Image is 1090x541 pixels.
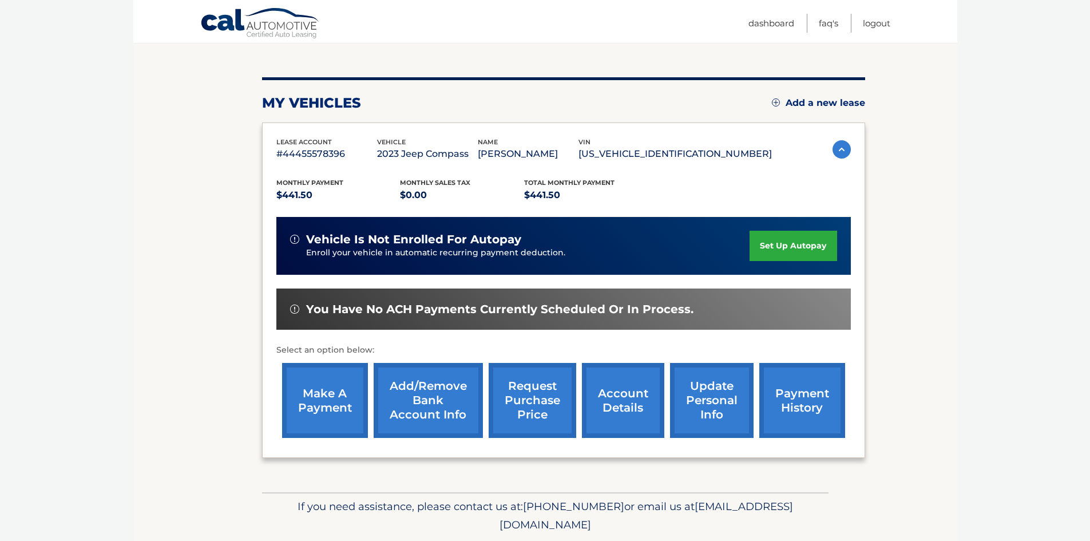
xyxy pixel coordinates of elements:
a: account details [582,363,664,438]
p: [US_VEHICLE_IDENTIFICATION_NUMBER] [578,146,772,162]
a: set up autopay [750,231,837,261]
a: Add/Remove bank account info [374,363,483,438]
p: $441.50 [276,187,401,203]
img: accordion-active.svg [833,140,851,159]
a: Logout [863,14,890,33]
h2: my vehicles [262,94,361,112]
span: [EMAIL_ADDRESS][DOMAIN_NAME] [500,500,793,531]
a: Dashboard [748,14,794,33]
p: Select an option below: [276,343,851,357]
a: make a payment [282,363,368,438]
p: $441.50 [524,187,648,203]
span: Total Monthly Payment [524,179,615,187]
p: 2023 Jeep Compass [377,146,478,162]
img: alert-white.svg [290,235,299,244]
a: update personal info [670,363,754,438]
a: request purchase price [489,363,576,438]
p: Enroll your vehicle in automatic recurring payment deduction. [306,247,750,259]
p: $0.00 [400,187,524,203]
span: You have no ACH payments currently scheduled or in process. [306,302,693,317]
span: Monthly Payment [276,179,343,187]
p: [PERSON_NAME] [478,146,578,162]
a: FAQ's [819,14,838,33]
span: vehicle is not enrolled for autopay [306,232,521,247]
p: If you need assistance, please contact us at: or email us at [269,497,821,534]
p: #44455578396 [276,146,377,162]
span: lease account [276,138,332,146]
img: add.svg [772,98,780,106]
a: Add a new lease [772,97,865,109]
span: [PHONE_NUMBER] [523,500,624,513]
span: Monthly sales Tax [400,179,470,187]
img: alert-white.svg [290,305,299,314]
span: vin [578,138,590,146]
a: Cal Automotive [200,7,320,41]
span: name [478,138,498,146]
span: vehicle [377,138,406,146]
a: payment history [759,363,845,438]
